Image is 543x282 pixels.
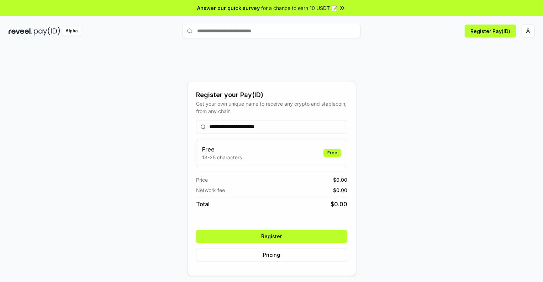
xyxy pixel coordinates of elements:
[323,149,341,157] div: Free
[34,27,60,36] img: pay_id
[196,249,347,261] button: Pricing
[196,186,225,194] span: Network fee
[333,186,347,194] span: $ 0.00
[261,4,337,12] span: for a chance to earn 10 USDT 📝
[197,4,260,12] span: Answer our quick survey
[196,176,208,183] span: Price
[202,154,242,161] p: 13-25 characters
[9,27,32,36] img: reveel_dark
[202,145,242,154] h3: Free
[333,176,347,183] span: $ 0.00
[196,200,210,208] span: Total
[196,100,347,115] div: Get your own unique name to receive any crypto and stablecoin, from any chain
[465,25,516,37] button: Register Pay(ID)
[196,90,347,100] div: Register your Pay(ID)
[196,230,347,243] button: Register
[62,27,81,36] div: Alpha
[331,200,347,208] span: $ 0.00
